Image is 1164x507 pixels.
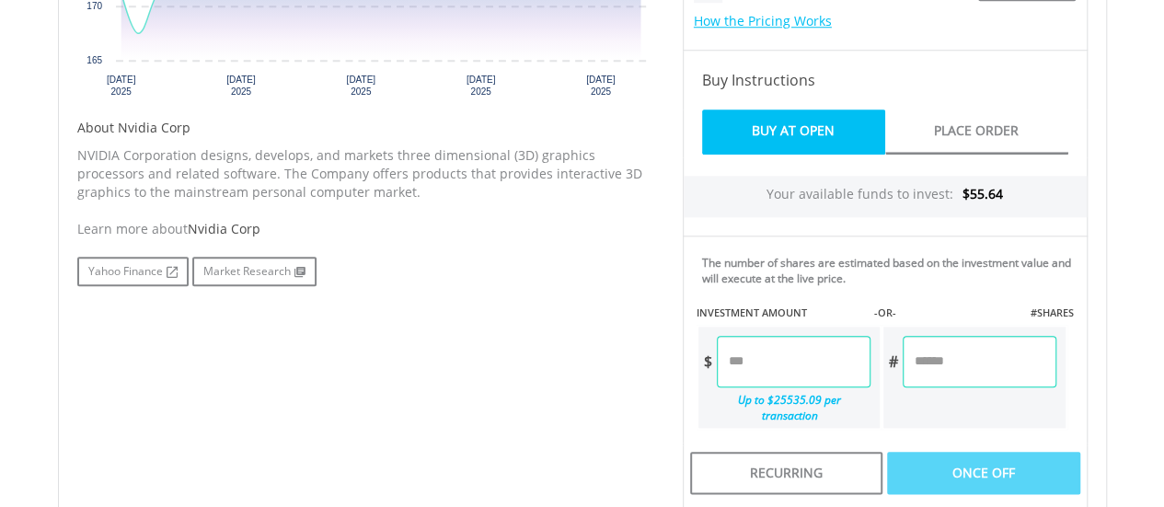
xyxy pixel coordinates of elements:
div: Recurring [690,452,882,494]
text: 170 [86,1,102,11]
a: Market Research [192,257,317,286]
text: 165 [86,55,102,65]
text: [DATE] 2025 [466,75,495,97]
h4: Buy Instructions [702,69,1068,91]
div: # [883,336,903,387]
a: Yahoo Finance [77,257,189,286]
div: $ [698,336,717,387]
text: [DATE] 2025 [106,75,135,97]
text: [DATE] 2025 [586,75,616,97]
label: -OR- [873,305,895,320]
a: Buy At Open [702,109,885,155]
div: Your available funds to invest: [684,176,1087,217]
p: NVIDIA Corporation designs, develops, and markets three dimensional (3D) graphics processors and ... [77,146,655,202]
span: $55.64 [962,185,1003,202]
h5: About Nvidia Corp [77,119,655,137]
label: #SHARES [1030,305,1073,320]
a: How the Pricing Works [694,12,832,29]
text: [DATE] 2025 [226,75,256,97]
div: Learn more about [77,220,655,238]
span: Nvidia Corp [188,220,260,237]
div: Up to $25535.09 per transaction [698,387,871,428]
div: The number of shares are estimated based on the investment value and will execute at the live price. [702,255,1079,286]
label: INVESTMENT AMOUNT [697,305,807,320]
div: Once Off [887,452,1079,494]
text: [DATE] 2025 [346,75,375,97]
a: Place Order [885,109,1068,155]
